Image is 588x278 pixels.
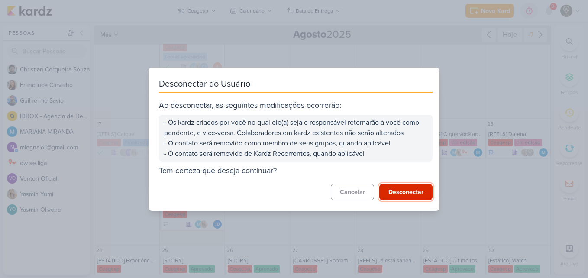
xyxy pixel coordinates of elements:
[331,184,374,200] button: Cancelar
[379,184,433,200] button: Desconectar
[159,115,433,162] div: - Os kardz criados por você no qual ele(a) seja o responsável retornarão à você como pendente, e ...
[159,78,433,93] div: Desconectar do Usuário
[159,100,433,111] div: Ao desconectar, as seguintes modificações ocorrerão:
[159,165,433,177] div: Tem certeza que deseja continuar?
